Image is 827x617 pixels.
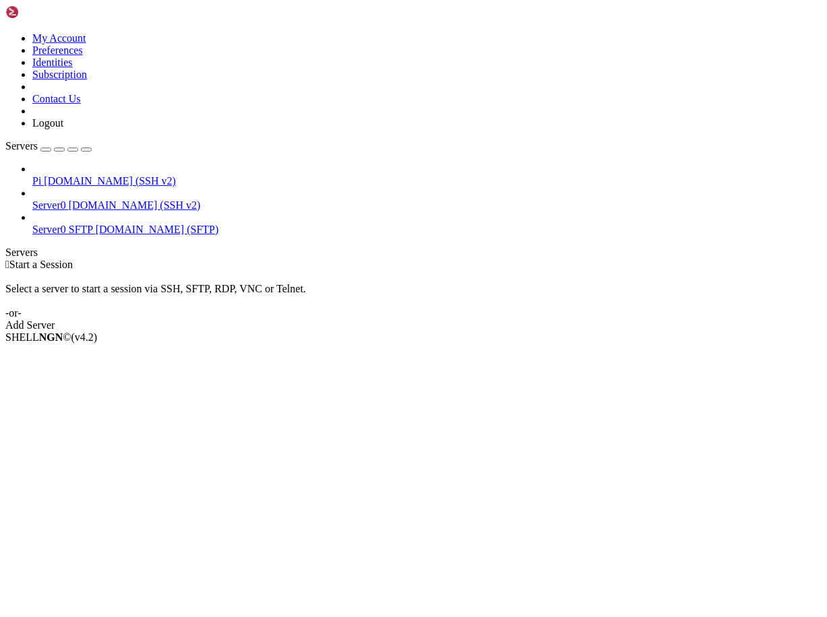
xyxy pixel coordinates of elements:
[5,140,38,152] span: Servers
[32,199,822,212] a: Server0 [DOMAIN_NAME] (SSH v2)
[5,247,822,259] div: Servers
[32,224,93,235] span: Server0 SFTP
[5,140,92,152] a: Servers
[5,319,822,331] div: Add Server
[32,175,822,187] a: Pi [DOMAIN_NAME] (SSH v2)
[32,93,81,104] a: Contact Us
[32,224,822,236] a: Server0 SFTP [DOMAIN_NAME] (SFTP)
[32,69,87,80] a: Subscription
[32,44,83,56] a: Preferences
[32,117,63,129] a: Logout
[5,331,97,343] span: SHELL ©
[69,199,201,211] span: [DOMAIN_NAME] (SSH v2)
[39,331,63,343] b: NGN
[5,5,83,19] img: Shellngn
[32,212,822,236] li: Server0 SFTP [DOMAIN_NAME] (SFTP)
[44,175,176,187] span: [DOMAIN_NAME] (SSH v2)
[32,175,41,187] span: Pi
[32,163,822,187] li: Pi [DOMAIN_NAME] (SSH v2)
[32,32,86,44] a: My Account
[71,331,98,343] span: 4.2.0
[9,259,73,270] span: Start a Session
[5,259,9,270] span: 
[32,187,822,212] li: Server0 [DOMAIN_NAME] (SSH v2)
[96,224,219,235] span: [DOMAIN_NAME] (SFTP)
[32,57,73,68] a: Identities
[5,271,822,319] div: Select a server to start a session via SSH, SFTP, RDP, VNC or Telnet. -or-
[32,199,66,211] span: Server0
